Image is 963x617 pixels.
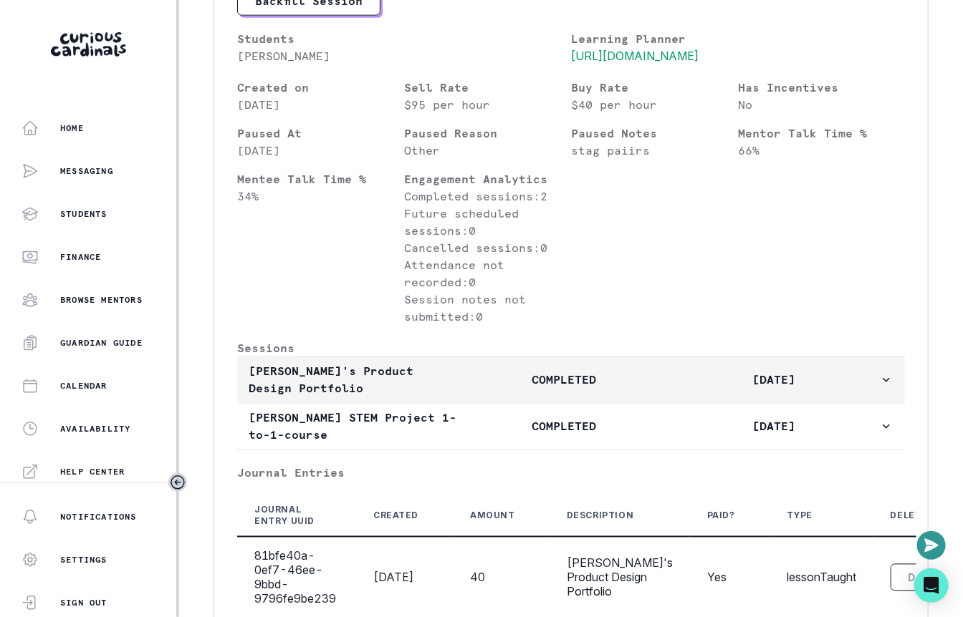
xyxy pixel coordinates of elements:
p: Session notes not submitted: 0 [404,291,571,325]
button: Toggle sidebar [168,473,187,492]
p: Availability [60,423,130,434]
p: $95 per hour [404,96,571,113]
p: Paused At [237,125,404,142]
div: Amount [470,510,515,522]
p: Other [404,142,571,159]
p: Students [237,30,571,47]
p: COMPLETED [459,418,669,435]
p: Notifications [60,511,137,523]
p: Sign Out [60,597,107,608]
p: Engagement Analytics [404,170,571,188]
p: [PERSON_NAME] [237,47,571,64]
p: Journal Entries [237,465,905,482]
p: 34 % [237,188,404,205]
a: [URL][DOMAIN_NAME] [571,49,699,63]
div: Paid? [707,510,735,522]
p: Help Center [60,466,125,477]
p: COMPLETED [459,371,669,389]
p: Settings [60,554,107,565]
p: [PERSON_NAME]'s Product Design Portfolio [249,363,459,397]
p: Completed sessions: 2 [404,188,571,205]
div: Created [373,510,418,522]
p: Sell Rate [404,79,571,96]
p: Home [60,122,84,134]
p: 66 % [738,142,905,159]
p: Cancelled sessions: 0 [404,239,571,256]
p: Created on [237,79,404,96]
p: No [738,96,905,113]
div: Delete [891,510,929,522]
p: Attendance not recorded: 0 [404,256,571,291]
p: Buy Rate [571,79,738,96]
button: Open or close messaging widget [917,531,946,560]
button: [PERSON_NAME] STEM Project 1-to-1-courseCOMPLETED[DATE] [237,404,905,450]
p: Future scheduled sessions: 0 [404,205,571,239]
div: Type [787,510,813,522]
p: [DATE] [237,96,404,113]
img: Curious Cardinals Logo [51,32,126,57]
p: Sessions [237,339,905,356]
p: [PERSON_NAME] STEM Project 1-to-1-course [249,409,459,444]
p: Mentor Talk Time % [738,125,905,142]
p: Paused Notes [571,125,738,142]
div: Journal Entry UUID [254,505,322,528]
div: 81bfe40a-0ef7-46ee-9bbd-9796fe9be239 [254,549,339,606]
button: [PERSON_NAME]'s Product Design PortfolioCOMPLETED[DATE] [237,357,905,403]
p: stag paiirs [571,142,738,159]
p: [DATE] [669,418,879,435]
p: Finance [60,251,101,263]
p: Students [60,208,107,220]
p: Calendar [60,380,107,392]
p: Has Incentives [738,79,905,96]
p: $40 per hour [571,96,738,113]
p: [DATE] [237,142,404,159]
p: Guardian Guide [60,337,143,349]
p: Messaging [60,165,113,177]
p: Browse Mentors [60,294,143,306]
div: Open Intercom Messenger [914,568,949,603]
p: Mentee Talk Time % [237,170,404,188]
p: [DATE] [669,371,879,389]
p: Learning Planner [571,30,905,47]
div: Description [567,510,634,522]
p: Paused Reason [404,125,571,142]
